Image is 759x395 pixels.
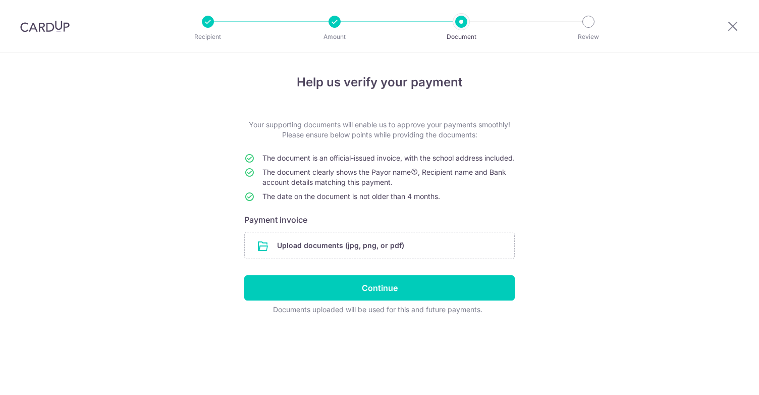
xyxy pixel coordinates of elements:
h4: Help us verify your payment [244,73,515,91]
h6: Payment invoice [244,214,515,226]
img: CardUp [20,20,70,32]
span: The document is an official-issued invoice, with the school address included. [262,154,515,162]
span: The document clearly shows the Payor name , Recipient name and Bank account details matching this... [262,168,506,186]
p: Review [551,32,626,42]
div: Upload documents (jpg, png, or pdf) [244,232,515,259]
p: Document [424,32,499,42]
p: Amount [297,32,372,42]
p: Your supporting documents will enable us to approve your payments smoothly! Please ensure below p... [244,120,515,140]
p: Recipient [171,32,245,42]
input: Continue [244,275,515,301]
span: The date on the document is not older than 4 months. [262,192,440,201]
div: Documents uploaded will be used for this and future payments. [244,305,511,315]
